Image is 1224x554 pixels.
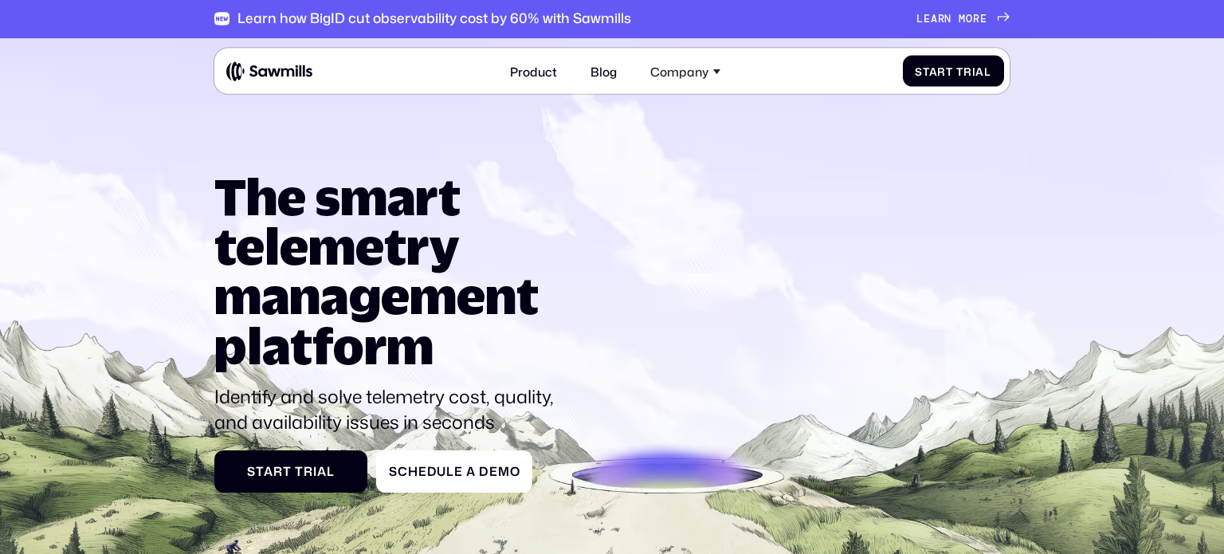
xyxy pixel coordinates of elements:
a: Start Trial [214,450,367,493]
h1: The smart telemetry management platform [214,171,569,370]
div: Learn more [916,13,987,26]
p: Identify and solve telemetry cost, quality, and availability issues in seconds [214,383,569,435]
a: Learn more [916,13,1010,26]
div: Start Trial [226,464,355,478]
div: Schedule a Demo [389,464,520,478]
a: Start Trial [903,56,1004,87]
div: Start Trial [915,65,991,77]
a: Schedule a Demo [376,450,532,493]
div: Learn how BigID cut observability cost by 60% with Sawmills [237,10,631,27]
a: Blog [581,55,626,88]
div: Company [650,64,708,78]
a: Product [500,55,566,88]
